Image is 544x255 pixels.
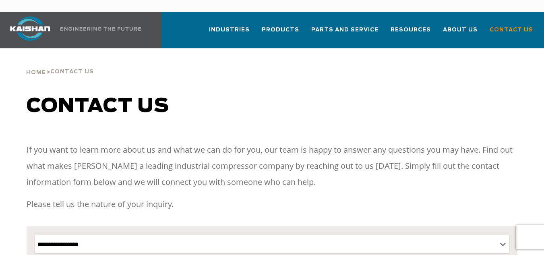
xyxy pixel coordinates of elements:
span: Contact Us [490,25,533,35]
a: Resources [391,19,431,47]
a: Industries [209,19,250,47]
span: Parts and Service [311,25,379,35]
a: Products [262,19,299,47]
span: Resources [391,25,431,35]
span: Home [26,70,46,75]
a: Contact Us [490,19,533,47]
span: Industries [209,25,250,35]
p: Please tell us the nature of your inquiry. [27,196,517,212]
span: Contact Us [50,69,94,75]
span: About Us [443,25,478,35]
a: Parts and Service [311,19,379,47]
span: Contact us [27,97,169,116]
a: About Us [443,19,478,47]
a: Home [26,68,46,76]
div: > [26,48,94,79]
img: Engineering the future [60,27,141,31]
span: Products [262,25,299,35]
p: If you want to learn more about us and what we can do for you, our team is happy to answer any qu... [27,142,517,190]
